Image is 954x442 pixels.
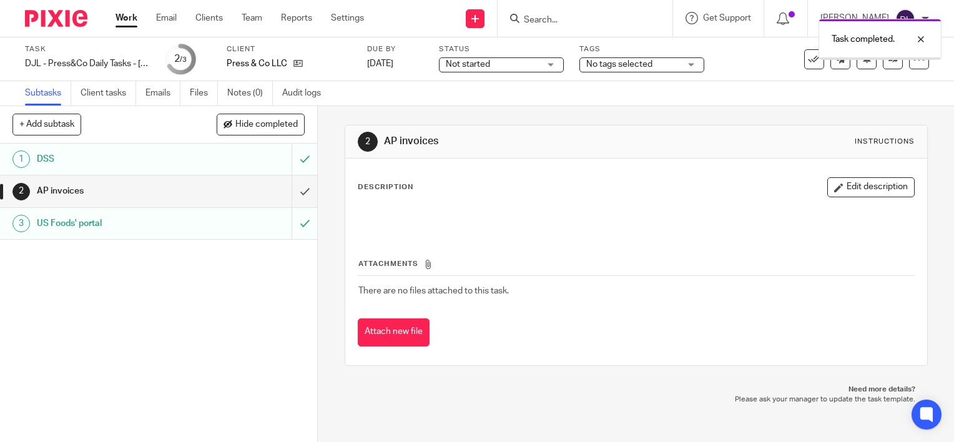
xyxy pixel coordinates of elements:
label: Client [227,44,352,54]
span: There are no files attached to this task. [358,287,509,295]
label: Due by [367,44,423,54]
a: Settings [331,12,364,24]
button: + Add subtask [12,114,81,135]
p: Task completed. [832,33,895,46]
label: Status [439,44,564,54]
a: Emails [145,81,180,106]
small: /3 [180,56,187,63]
a: Work [116,12,137,24]
a: Notes (0) [227,81,273,106]
h1: AP invoices [37,182,199,200]
a: Clients [195,12,223,24]
span: Attachments [358,260,418,267]
span: No tags selected [586,60,652,69]
a: Subtasks [25,81,71,106]
a: Files [190,81,218,106]
img: svg%3E [895,9,915,29]
p: Press & Co LLC [227,57,287,70]
label: Task [25,44,150,54]
div: 1 [12,150,30,168]
div: Instructions [855,137,915,147]
a: Client tasks [81,81,136,106]
div: 2 [12,183,30,200]
span: Hide completed [235,120,298,130]
div: 3 [12,215,30,232]
a: Audit logs [282,81,330,106]
a: Email [156,12,177,24]
p: Need more details? [357,385,915,395]
button: Attach new file [358,318,430,346]
span: Not started [446,60,490,69]
h1: AP invoices [384,135,662,148]
span: [DATE] [367,59,393,68]
button: Hide completed [217,114,305,135]
div: 2 [174,52,187,66]
div: 2 [358,132,378,152]
a: Reports [281,12,312,24]
h1: DSS [37,150,199,169]
h1: US Foods' portal [37,214,199,233]
button: Edit description [827,177,915,197]
div: DJL - Press&amp;Co Daily Tasks - Friday [25,57,150,70]
p: Description [358,182,413,192]
a: Team [242,12,262,24]
div: DJL - Press&Co Daily Tasks - [DATE] [25,57,150,70]
p: Please ask your manager to update the task template. [357,395,915,405]
img: Pixie [25,10,87,27]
